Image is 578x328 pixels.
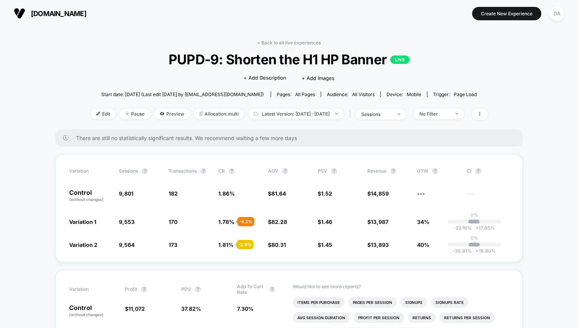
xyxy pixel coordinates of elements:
button: ? [142,168,148,174]
span: 1.81 % [218,242,234,248]
li: Returns Per Session [440,312,495,323]
div: - 2.6 % [237,240,253,249]
li: Signups [401,297,427,308]
button: ? [331,168,337,174]
span: 17.95 % [472,225,495,231]
button: ? [195,286,201,292]
div: Trigger: [433,91,477,97]
span: 19.80 % [472,248,496,254]
span: 173 [169,242,177,248]
span: 34% [417,219,429,225]
img: end [125,112,129,116]
span: All Visitors [352,91,375,97]
span: PUPD-9: Shorten the H1 HP Banner [110,51,468,67]
span: 80.31 [271,242,286,248]
span: 13,893 [371,242,389,248]
span: $ [367,242,389,248]
span: 1.46 [321,219,332,225]
button: [DOMAIN_NAME] [11,7,89,20]
span: mobile [407,91,421,97]
span: (without changes) [69,312,104,317]
span: $ [318,219,332,225]
span: Start date: [DATE] (Last edit [DATE] by [EMAIL_ADDRESS][DOMAIN_NAME]) [101,91,264,97]
span: Sessions [119,168,138,174]
p: | [474,218,475,224]
span: + [476,248,479,254]
li: Pages Per Session [348,297,397,308]
span: 40% [417,242,429,248]
img: calendar [254,112,258,116]
p: Would like to see more reports? [293,284,509,289]
button: ? [229,168,235,174]
span: OTW [417,168,459,174]
li: Items Per Purchase [293,297,344,308]
span: 13,987 [371,219,388,225]
span: (without changes) [69,197,104,202]
button: ? [141,286,147,292]
span: CR [218,168,225,174]
span: + [476,225,479,231]
button: DA [547,6,567,21]
span: 9,801 [119,190,133,197]
div: - 4.2 % [237,217,254,226]
button: Create New Experience [472,7,541,20]
span: $ [125,305,145,312]
span: | [347,109,356,120]
span: Device: [380,91,427,97]
button: ? [432,168,438,174]
li: Avg Session Duration [293,312,350,323]
li: Returns [408,312,436,323]
span: 9,564 [119,242,135,248]
span: 9,553 [119,219,135,225]
span: 1.86 % [218,190,235,197]
span: $ [268,242,286,248]
span: Edit [91,109,116,119]
span: Page Load [454,91,477,97]
span: $ [268,219,287,225]
button: ? [269,286,275,292]
button: ? [200,168,206,174]
span: + Add Description [244,74,286,82]
span: $ [367,219,388,225]
button: ? [282,168,288,174]
span: Preview [154,109,190,119]
span: 182 [169,190,178,197]
span: 1.78 % [218,219,234,225]
img: rebalance [200,112,203,116]
span: 81.64 [271,190,286,197]
span: $ [318,242,332,248]
span: Variation 1 [69,219,96,225]
p: | [474,241,475,246]
div: No Filter [419,111,450,117]
span: [DOMAIN_NAME] [31,10,86,18]
span: $ [268,190,286,197]
span: CI [467,168,509,174]
span: Variation 2 [69,242,97,248]
span: + Add Images [302,75,334,81]
div: DA [549,6,564,21]
span: --- [417,190,425,197]
span: Variation [69,284,111,295]
span: 1.45 [321,242,332,248]
img: end [335,113,338,114]
span: --- [467,191,509,202]
span: Variation [69,168,111,174]
img: Visually logo [14,8,25,19]
img: edit [96,112,100,116]
span: $ [318,190,332,197]
span: Transactions [169,168,196,174]
span: PSV [318,168,327,174]
a: < Back to all live experiences [257,40,321,46]
span: Revenue [367,168,386,174]
span: 82.28 [271,219,287,225]
p: Control [69,189,111,202]
div: Pages: [277,91,315,97]
img: end [398,113,400,115]
button: ? [390,168,396,174]
span: 14,859 [371,190,389,197]
span: There are still no statistically significant results. We recommend waiting a few more days [76,135,507,141]
span: 170 [169,219,177,225]
span: Latest Version: [DATE] - [DATE] [248,109,344,119]
span: PDV [181,286,191,292]
div: Audience: [327,91,375,97]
